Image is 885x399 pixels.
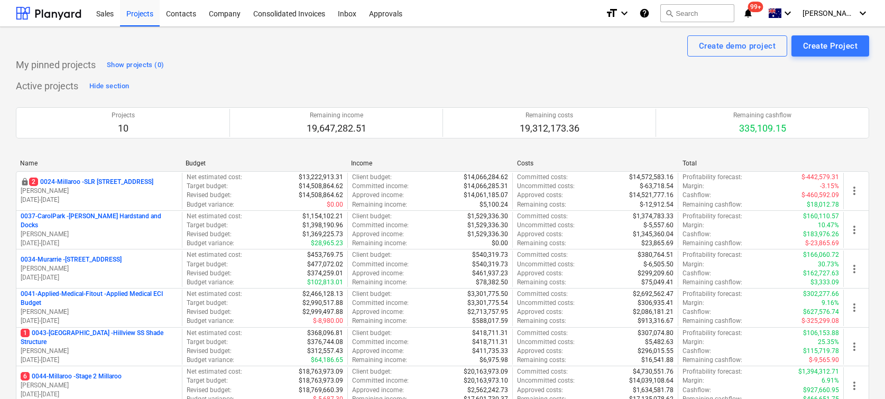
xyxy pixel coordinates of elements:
p: Net estimated cost : [187,329,242,338]
p: $2,713,757.95 [467,308,508,317]
div: 0041-Applied-Medical-Fitout -Applied Medical ECI Budget[PERSON_NAME][DATE]-[DATE] [21,290,178,326]
p: Budget variance : [187,200,234,209]
p: Committed income : [352,221,409,230]
p: Approved income : [352,347,404,356]
p: $-460,592.09 [801,191,839,200]
p: Target budget : [187,260,228,269]
i: keyboard_arrow_down [618,7,631,20]
p: Approved income : [352,386,404,395]
p: 9.16% [822,299,839,308]
p: 30.73% [818,260,839,269]
p: $-63,718.54 [640,182,674,191]
p: Committed costs : [517,173,568,182]
p: $1,634,581.78 [633,386,674,395]
p: $102,813.01 [307,278,343,287]
p: Approved costs : [517,386,563,395]
p: $627,576.74 [803,308,839,317]
p: $2,466,128.13 [302,290,343,299]
p: Committed costs : [517,290,568,299]
div: Show projects (0) [107,59,164,71]
p: $418,711.31 [472,329,508,338]
p: $0.00 [492,239,508,248]
p: $18,769,660.39 [299,386,343,395]
p: $14,521,777.16 [629,191,674,200]
p: $5,100.24 [480,200,508,209]
p: 0024-Millaroo - SLR [STREET_ADDRESS] [29,178,153,187]
div: Hide section [89,80,129,92]
p: Margin : [683,221,704,230]
p: $1,369,225.73 [302,230,343,239]
i: keyboard_arrow_down [856,7,869,20]
p: $14,572,583.16 [629,173,674,182]
span: 99+ [748,2,763,12]
p: [PERSON_NAME] [21,264,178,273]
p: $296,015.55 [638,347,674,356]
p: Margin : [683,338,704,347]
button: Show projects (0) [104,57,167,73]
p: 0044-Millaroo - Stage 2 Millaroo [21,372,122,381]
button: Hide section [87,78,132,95]
p: Cashflow : [683,230,711,239]
p: $2,990,517.88 [302,299,343,308]
p: 0041-Applied-Medical-Fitout - Applied Medical ECI Budget [21,290,178,308]
p: $380,764.51 [638,250,674,259]
p: $418,711.31 [472,338,508,347]
p: $166,060.72 [803,250,839,259]
p: Target budget : [187,376,228,385]
p: $64,186.65 [311,356,343,365]
p: Target budget : [187,221,228,230]
p: $2,086,181.21 [633,308,674,317]
p: [PERSON_NAME] [21,308,178,317]
span: more_vert [848,301,861,314]
span: 1 [21,329,30,337]
p: Uncommitted costs : [517,182,575,191]
span: locked [21,178,29,186]
i: keyboard_arrow_down [781,7,794,20]
p: $312,557.43 [307,347,343,356]
p: Uncommitted costs : [517,376,575,385]
p: $162,727.63 [803,269,839,278]
p: $1,529,336.30 [467,230,508,239]
p: $540,319.73 [472,260,508,269]
p: Remaining cashflow : [683,200,742,209]
p: Net estimated cost : [187,290,242,299]
p: Remaining costs [520,111,579,120]
p: Committed income : [352,376,409,385]
span: more_vert [848,263,861,275]
p: Approved costs : [517,230,563,239]
p: Uncommitted costs : [517,260,575,269]
p: $453,769.75 [307,250,343,259]
p: $14,066,284.62 [464,173,508,182]
div: Costs [517,160,674,167]
p: $115,719.78 [803,347,839,356]
p: Target budget : [187,182,228,191]
p: $306,935.41 [638,299,674,308]
p: Uncommitted costs : [517,299,575,308]
p: Budget variance : [187,239,234,248]
p: 10 [112,122,135,135]
span: 6 [21,372,30,381]
p: [PERSON_NAME] [21,230,178,239]
iframe: Chat Widget [832,348,885,399]
p: $1,529,336.30 [467,212,508,221]
p: Remaining costs : [517,239,566,248]
p: [PERSON_NAME] [21,347,178,356]
p: $913,316.67 [638,317,674,326]
p: 0037-CarolPark - [PERSON_NAME] Hardstand and Docks [21,212,178,230]
p: Client budget : [352,212,392,221]
p: Approved costs : [517,347,563,356]
i: notifications [743,7,753,20]
p: $461,937.23 [472,269,508,278]
p: $14,039,108.64 [629,376,674,385]
p: $368,096.81 [307,329,343,338]
p: 0043-[GEOGRAPHIC_DATA] - Hillview SS Shade Structure [21,329,178,347]
p: [DATE] - [DATE] [21,356,178,365]
p: $160,110.57 [803,212,839,221]
p: $540,319.73 [472,250,508,259]
p: $374,259.01 [307,269,343,278]
p: $20,163,973.09 [464,367,508,376]
p: Cashflow : [683,386,711,395]
span: more_vert [848,340,861,353]
p: $13,222,913.31 [299,173,343,182]
div: 60044-Millaroo -Stage 2 Millaroo[PERSON_NAME][DATE]-[DATE] [21,372,178,399]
